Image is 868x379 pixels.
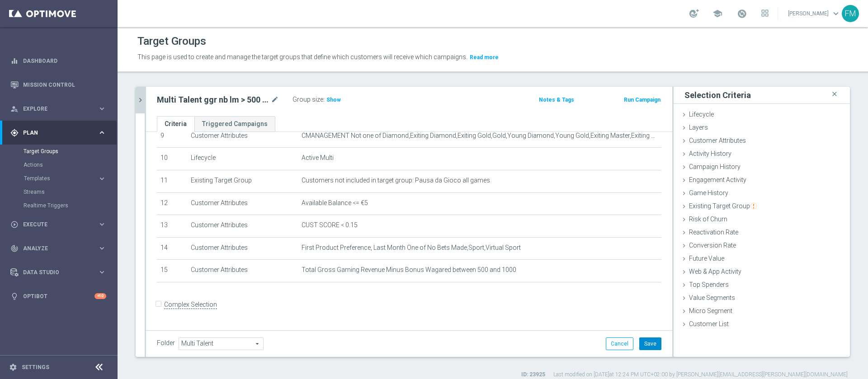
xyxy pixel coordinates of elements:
[689,281,729,288] span: Top Spenders
[302,154,334,162] span: Active Multi
[326,97,341,103] span: Show
[689,242,736,249] span: Conversion Rate
[10,221,107,228] button: play_circle_outline Execute keyboard_arrow_right
[23,49,106,73] a: Dashboard
[10,81,107,89] button: Mission Control
[10,105,19,113] i: person_search
[157,170,187,192] td: 11
[689,150,731,157] span: Activity History
[689,307,732,314] span: Micro Segment
[538,95,575,105] button: Notes & Tags
[157,339,175,347] label: Folder
[187,170,298,192] td: Existing Target Group
[10,244,19,253] i: track_changes
[23,246,98,251] span: Analyze
[187,125,298,148] td: Customer Attributes
[23,270,98,275] span: Data Studio
[639,337,661,350] button: Save
[24,188,94,196] a: Streams
[194,116,275,132] a: Triggered Campaigns
[98,244,106,253] i: keyboard_arrow_right
[689,294,735,301] span: Value Segments
[98,104,106,113] i: keyboard_arrow_right
[23,222,98,227] span: Execute
[23,73,106,97] a: Mission Control
[157,94,269,105] h2: Multi Talent ggr nb lm > 500 1st Sport NO saldo
[10,105,107,112] button: person_search Explore keyboard_arrow_right
[689,176,746,183] span: Engagement Activity
[10,129,107,136] div: gps_fixed Plan keyboard_arrow_right
[10,73,106,97] div: Mission Control
[831,9,841,19] span: keyboard_arrow_down
[137,35,206,48] h1: Target Groups
[10,244,98,253] div: Analyze
[10,292,19,300] i: lightbulb
[24,175,107,182] div: Templates keyboard_arrow_right
[157,192,187,215] td: 12
[10,269,107,276] button: Data Studio keyboard_arrow_right
[98,220,106,229] i: keyboard_arrow_right
[137,53,467,61] span: This page is used to create and manage the target groups that define which customers will receive...
[10,105,98,113] div: Explore
[24,161,94,168] a: Actions
[689,255,724,262] span: Future Value
[157,215,187,238] td: 13
[24,145,117,158] div: Target Groups
[10,293,107,300] button: lightbulb Optibot +10
[22,365,49,370] a: Settings
[292,96,323,103] label: Group size
[689,137,746,144] span: Customer Attributes
[136,96,145,104] i: chevron_right
[24,176,98,181] div: Templates
[10,49,106,73] div: Dashboard
[24,199,117,212] div: Realtime Triggers
[302,132,658,140] span: CMANAGEMENT Not one of Diamond,Exiting Diamond,Exiting Gold,Gold,Young Diamond,Young Gold,Exiting...
[302,221,358,229] span: CUST SCORE < 0.15
[689,268,741,275] span: Web & App Activity
[689,229,738,236] span: Reactivation Rate
[9,363,17,371] i: settings
[136,87,145,113] button: chevron_right
[689,202,757,210] span: Existing Target Group
[689,111,714,118] span: Lifecycle
[157,260,187,282] td: 15
[521,371,545,379] label: ID: 23925
[689,320,729,328] span: Customer List
[187,148,298,170] td: Lifecycle
[157,237,187,260] td: 14
[157,125,187,148] td: 9
[689,124,708,131] span: Layers
[10,284,106,308] div: Optibot
[302,199,368,207] span: Available Balance <= €5
[187,192,298,215] td: Customer Attributes
[24,148,94,155] a: Target Groups
[94,293,106,299] div: +10
[24,176,89,181] span: Templates
[23,284,94,308] a: Optibot
[10,57,107,65] button: equalizer Dashboard
[187,260,298,282] td: Customer Attributes
[24,172,117,185] div: Templates
[689,215,727,223] span: Risk of Churn
[10,57,19,65] i: equalizer
[10,268,98,276] div: Data Studio
[469,52,500,62] button: Read more
[98,128,106,137] i: keyboard_arrow_right
[187,237,298,260] td: Customer Attributes
[302,244,521,252] span: First Product Preference, Last Month One of No Bets Made,Sport,Virtual Sport
[23,106,98,112] span: Explore
[10,245,107,252] div: track_changes Analyze keyboard_arrow_right
[187,215,298,238] td: Customer Attributes
[684,90,751,100] h3: Selection Criteria
[98,268,106,276] i: keyboard_arrow_right
[24,158,117,172] div: Actions
[10,129,98,137] div: Plan
[10,220,98,229] div: Execute
[10,220,19,229] i: play_circle_outline
[712,9,722,19] span: school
